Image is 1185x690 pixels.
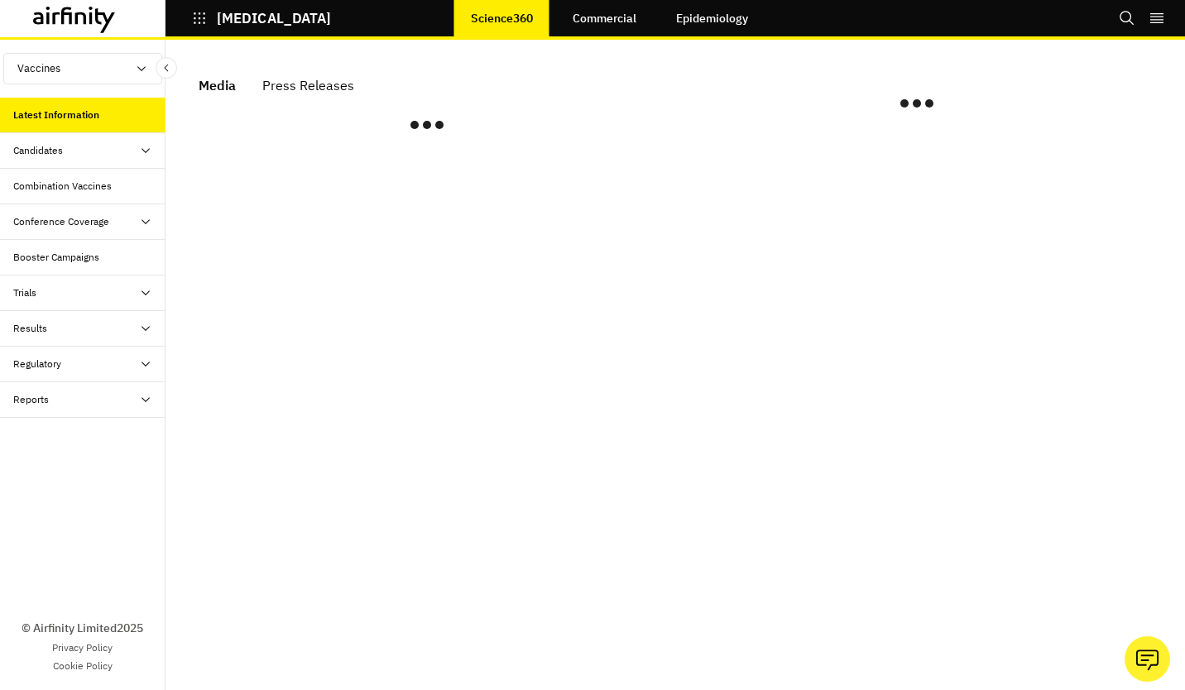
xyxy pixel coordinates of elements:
div: Reports [13,392,49,407]
div: Booster Campaigns [13,250,99,265]
button: [MEDICAL_DATA] [192,4,331,32]
div: Results [13,321,47,336]
div: Conference Coverage [13,214,109,229]
div: Latest Information [13,108,99,122]
p: Science360 [471,12,533,25]
button: Ask our analysts [1125,636,1170,682]
div: Trials [13,285,36,300]
p: © Airfinity Limited 2025 [22,620,143,637]
button: Vaccines [3,53,162,84]
button: Close Sidebar [156,57,177,79]
div: Press Releases [262,73,354,98]
a: Cookie Policy [53,659,113,673]
div: Regulatory [13,357,61,371]
div: Combination Vaccines [13,179,112,194]
p: [MEDICAL_DATA] [217,11,331,26]
div: Candidates [13,143,63,158]
a: Privacy Policy [52,640,113,655]
div: Media [199,73,236,98]
button: Search [1119,4,1135,32]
